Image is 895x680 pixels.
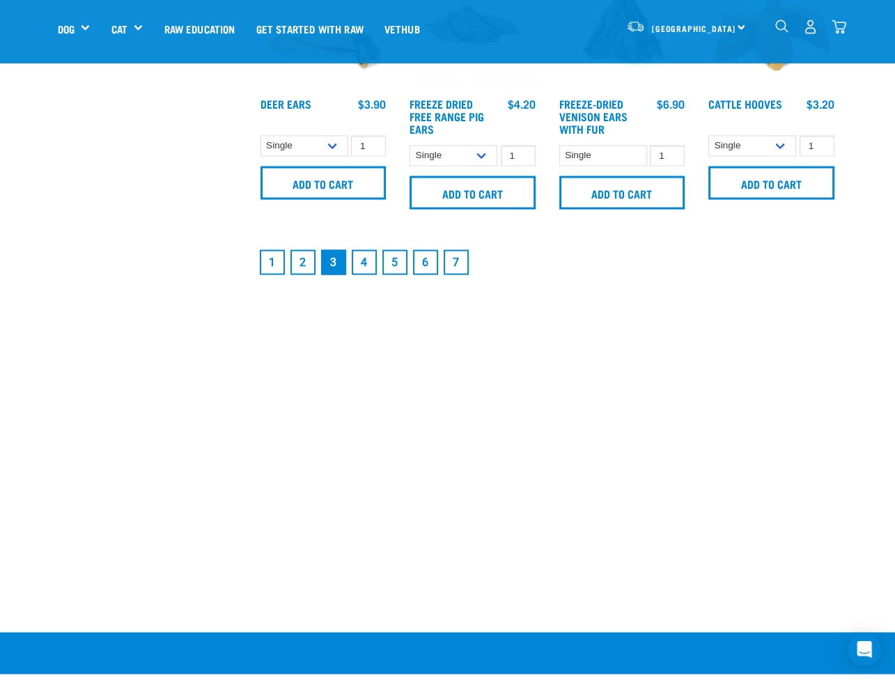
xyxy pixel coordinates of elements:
a: Goto page 5 [382,249,407,275]
a: Cattle Hooves [708,100,782,107]
input: Add to cart [410,176,536,209]
a: Freeze-Dried Venison Ears with Fur [559,100,628,132]
img: van-moving.png [626,20,645,33]
input: 1 [800,135,834,157]
a: Goto page 1 [260,249,285,275]
nav: pagination [257,247,838,277]
input: Add to cart [559,176,685,209]
a: Goto page 6 [413,249,438,275]
div: $3.90 [358,98,386,110]
a: Vethub [374,1,430,56]
input: Add to cart [708,166,834,199]
a: Freeze Dried Free Range Pig Ears [410,100,484,132]
a: Get started with Raw [246,1,374,56]
input: 1 [650,145,685,167]
a: Goto page 2 [290,249,316,275]
img: home-icon@2x.png [832,20,846,34]
a: Raw Education [153,1,245,56]
img: user.png [803,20,818,34]
input: Add to cart [260,166,387,199]
img: home-icon-1@2x.png [775,20,788,33]
div: $3.20 [807,98,834,110]
input: 1 [351,135,386,157]
a: Goto page 4 [352,249,377,275]
input: 1 [501,145,536,167]
a: Dog [58,21,75,37]
div: Open Intercom Messenger [848,633,881,666]
a: Deer Ears [260,100,311,107]
span: [GEOGRAPHIC_DATA] [652,26,736,31]
div: $4.20 [508,98,536,110]
a: Page 3 [321,249,346,275]
div: $6.90 [657,98,685,110]
a: Cat [111,21,127,37]
a: Goto page 7 [444,249,469,275]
